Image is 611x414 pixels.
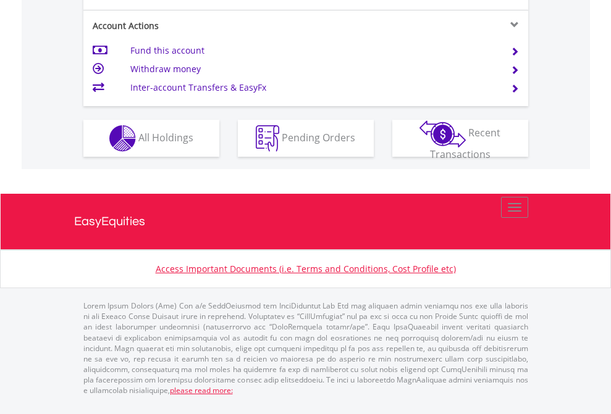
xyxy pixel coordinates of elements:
[238,120,374,157] button: Pending Orders
[109,125,136,152] img: holdings-wht.png
[83,300,528,395] p: Lorem Ipsum Dolors (Ame) Con a/e SeddOeiusmod tem InciDiduntut Lab Etd mag aliquaen admin veniamq...
[419,120,466,147] img: transactions-zar-wht.png
[170,385,233,395] a: please read more:
[130,78,495,97] td: Inter-account Transfers & EasyFx
[83,20,306,32] div: Account Actions
[130,41,495,60] td: Fund this account
[83,120,219,157] button: All Holdings
[74,194,537,249] a: EasyEquities
[156,263,456,275] a: Access Important Documents (i.e. Terms and Conditions, Cost Profile etc)
[392,120,528,157] button: Recent Transactions
[138,130,193,144] span: All Holdings
[256,125,279,152] img: pending_instructions-wht.png
[282,130,355,144] span: Pending Orders
[130,60,495,78] td: Withdraw money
